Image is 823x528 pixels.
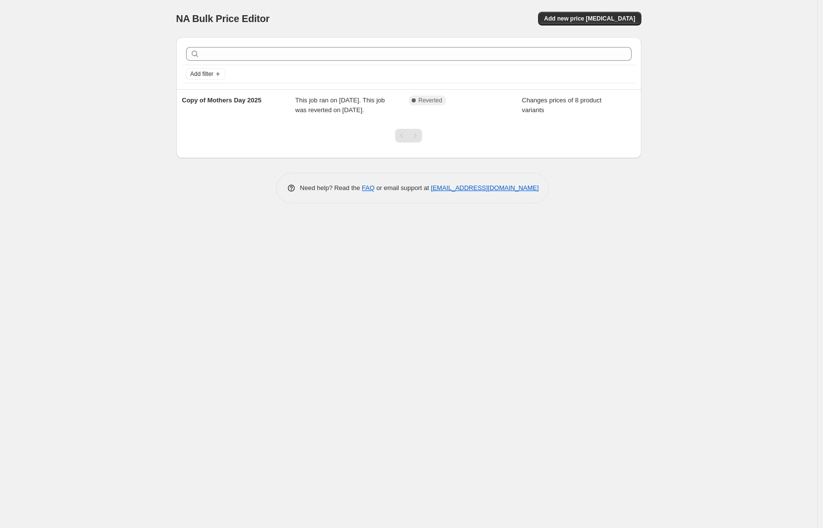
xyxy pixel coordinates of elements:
span: Copy of Mothers Day 2025 [182,96,262,104]
a: [EMAIL_ADDRESS][DOMAIN_NAME] [431,184,539,192]
span: This job ran on [DATE]. This job was reverted on [DATE]. [295,96,385,114]
span: Changes prices of 8 product variants [522,96,602,114]
span: Add filter [190,70,213,78]
a: FAQ [362,184,375,192]
nav: Pagination [395,129,422,143]
button: Add new price [MEDICAL_DATA] [538,12,641,25]
button: Add filter [186,68,225,80]
span: or email support at [375,184,431,192]
span: Need help? Read the [300,184,362,192]
span: Add new price [MEDICAL_DATA] [544,15,635,23]
span: NA Bulk Price Editor [176,13,270,24]
span: Reverted [419,96,443,104]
